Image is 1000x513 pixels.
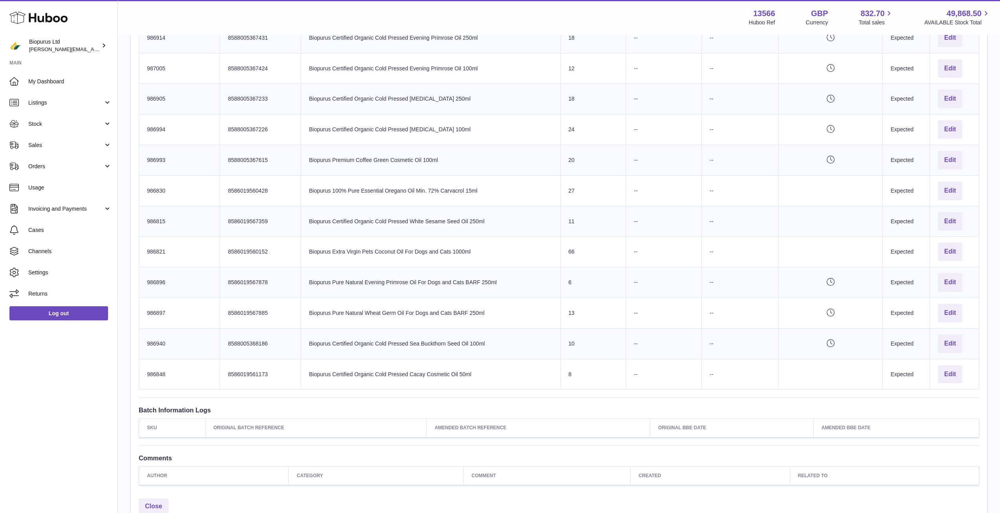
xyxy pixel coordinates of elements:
[924,8,991,26] a: 49,868.50 AVAILABLE Stock Total
[883,267,930,298] td: Expected
[139,145,220,175] td: 986993
[301,328,560,359] td: Biopurus Certified Organic Cold Pressed Sea Buckthorn Seed Oil 100ml
[938,335,962,353] button: Edit
[560,328,626,359] td: 10
[139,175,220,206] td: 986830
[301,237,560,267] td: Biopurus Extra Virgin Pets Coconut Oil For Dogs and Cats 1000ml
[139,466,289,485] th: Author
[560,267,626,298] td: 6
[626,206,702,237] td: --
[883,206,930,237] td: Expected
[139,359,220,390] td: 986848
[883,145,930,175] td: Expected
[702,22,778,53] td: --
[220,359,301,390] td: 8586019561173
[938,59,962,78] button: Edit
[861,8,884,19] span: 832.70
[813,419,979,437] th: Amended BBE Date
[883,237,930,267] td: Expected
[947,8,982,19] span: 49,868.50
[28,163,103,170] span: Orders
[702,206,778,237] td: --
[301,22,560,53] td: Biopurus Certified Organic Cold Pressed Evening Primrose Oil 250ml
[301,114,560,145] td: Biopurus Certified Organic Cold Pressed [MEDICAL_DATA] 100ml
[301,298,560,328] td: Biopurus Pure Natural Wheat Germ Oil For Dogs and Cats BARF 250ml
[560,359,626,390] td: 8
[626,298,702,328] td: --
[626,114,702,145] td: --
[883,328,930,359] td: Expected
[938,90,962,108] button: Edit
[790,466,979,485] th: Related to
[938,273,962,292] button: Edit
[28,269,112,276] span: Settings
[749,19,775,26] div: Huboo Ref
[702,267,778,298] td: --
[883,114,930,145] td: Expected
[28,226,112,234] span: Cases
[702,114,778,145] td: --
[702,84,778,114] td: --
[301,145,560,175] td: Biopurus Premium Coffee Green Cosmetic Oil 100ml
[301,84,560,114] td: Biopurus Certified Organic Cold Pressed [MEDICAL_DATA] 250ml
[560,175,626,206] td: 27
[626,84,702,114] td: --
[139,84,220,114] td: 986905
[626,237,702,267] td: --
[139,237,220,267] td: 986821
[626,145,702,175] td: --
[301,267,560,298] td: Biopurus Pure Natural Evening Primrose Oil For Dogs and Cats BARF 250ml
[938,212,962,231] button: Edit
[560,114,626,145] td: 24
[938,182,962,200] button: Edit
[463,466,630,485] th: Comment
[626,22,702,53] td: --
[139,419,206,437] th: SKU
[560,22,626,53] td: 18
[702,328,778,359] td: --
[9,306,108,320] a: Log out
[220,267,301,298] td: 8586019567878
[139,298,220,328] td: 986897
[28,205,103,213] span: Invoicing and Payments
[29,38,100,53] div: Biopurus Ltd
[139,206,220,237] td: 986815
[806,19,828,26] div: Currency
[883,359,930,390] td: Expected
[883,175,930,206] td: Expected
[702,359,778,390] td: --
[301,359,560,390] td: Biopurus Certified Organic Cold Pressed Cacay Cosmetic Oil 50ml
[560,53,626,84] td: 12
[702,298,778,328] td: --
[883,22,930,53] td: Expected
[702,237,778,267] td: --
[220,206,301,237] td: 8586019567359
[631,466,790,485] th: Created
[29,46,158,52] span: [PERSON_NAME][EMAIL_ADDRESS][DOMAIN_NAME]
[938,243,962,261] button: Edit
[289,466,464,485] th: Category
[626,175,702,206] td: --
[702,53,778,84] td: --
[883,53,930,84] td: Expected
[938,29,962,47] button: Edit
[560,145,626,175] td: 20
[28,78,112,85] span: My Dashboard
[28,120,103,128] span: Stock
[139,22,220,53] td: 986914
[139,454,979,462] h3: Comments
[626,267,702,298] td: --
[859,8,894,26] a: 832.70 Total sales
[301,53,560,84] td: Biopurus Certified Organic Cold Pressed Evening Primrose Oil 100ml
[427,419,650,437] th: Amended Batch Reference
[859,19,894,26] span: Total sales
[9,40,21,51] img: peter@biopurus.co.uk
[220,53,301,84] td: 8588005367424
[28,290,112,298] span: Returns
[560,298,626,328] td: 13
[626,359,702,390] td: --
[938,365,962,384] button: Edit
[301,206,560,237] td: Biopurus Certified Organic Cold Pressed White Sesame Seed Oil 250ml
[139,328,220,359] td: 986940
[650,419,814,437] th: Original BBE Date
